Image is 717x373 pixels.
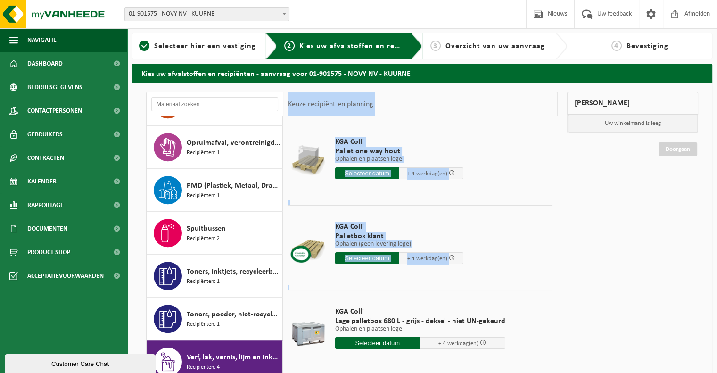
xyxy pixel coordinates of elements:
[611,41,622,51] span: 4
[335,252,399,264] input: Selecteer datum
[125,8,289,21] span: 01-901575 - NOVY NV - KUURNE
[187,137,280,149] span: Opruimafval, verontreinigd, ontvlambaar
[187,234,220,243] span: Recipiënten: 2
[147,169,283,212] button: PMD (Plastiek, Metaal, Drankkartons) (bedrijven) Recipiënten: 1
[407,256,447,262] span: + 4 werkdag(en)
[335,316,505,326] span: Lage palletbox 680 L - grijs - deksel - niet UN-gekeurd
[27,264,104,288] span: Acceptatievoorwaarden
[147,212,283,255] button: Spuitbussen Recipiënten: 2
[147,255,283,298] button: Toners, inktjets, recycleerbaar, gevaarlijk Recipiënten: 1
[27,75,82,99] span: Bedrijfsgegevens
[154,42,256,50] span: Selecteer hier een vestiging
[187,180,280,191] span: PMD (Plastiek, Metaal, Drankkartons) (bedrijven)
[335,156,463,163] p: Ophalen en plaatsen lege
[335,307,505,316] span: KGA Colli
[335,241,463,248] p: Ophalen (geen levering lege)
[335,167,399,179] input: Selecteer datum
[139,41,149,51] span: 1
[299,42,429,50] span: Kies uw afvalstoffen en recipiënten
[335,337,420,349] input: Selecteer datum
[137,41,258,52] a: 1Selecteer hier een vestiging
[187,223,226,234] span: Spuitbussen
[27,52,63,75] span: Dashboard
[27,99,82,123] span: Contactpersonen
[335,326,505,332] p: Ophalen en plaatsen lege
[187,363,220,372] span: Recipiënten: 4
[151,97,278,111] input: Materiaal zoeken
[132,64,712,82] h2: Kies uw afvalstoffen en recipiënten - aanvraag voor 01-901575 - NOVY NV - KUURNE
[147,126,283,169] button: Opruimafval, verontreinigd, ontvlambaar Recipiënten: 1
[568,115,698,133] p: Uw winkelmand is leeg
[438,340,478,347] span: + 4 werkdag(en)
[335,232,463,241] span: Palletbox klant
[445,42,545,50] span: Overzicht van uw aanvraag
[430,41,441,51] span: 3
[187,277,220,286] span: Recipiënten: 1
[27,123,63,146] span: Gebruikers
[147,298,283,340] button: Toners, poeder, niet-recycleerbaar, niet gevaarlijk Recipiënten: 1
[187,320,220,329] span: Recipiënten: 1
[626,42,668,50] span: Bevestiging
[335,222,463,232] span: KGA Colli
[27,193,64,217] span: Rapportage
[567,92,698,115] div: [PERSON_NAME]
[5,352,157,373] iframe: chat widget
[659,142,697,156] a: Doorgaan
[407,171,447,177] span: + 4 werkdag(en)
[283,92,378,116] div: Keuze recipiënt en planning
[284,41,295,51] span: 2
[187,352,280,363] span: Verf, lak, vernis, lijm en inkt, industrieel in kleinverpakking
[187,266,280,277] span: Toners, inktjets, recycleerbaar, gevaarlijk
[124,7,289,21] span: 01-901575 - NOVY NV - KUURNE
[27,146,64,170] span: Contracten
[187,191,220,200] span: Recipiënten: 1
[27,170,57,193] span: Kalender
[27,28,57,52] span: Navigatie
[335,137,463,147] span: KGA Colli
[27,217,67,240] span: Documenten
[187,309,280,320] span: Toners, poeder, niet-recycleerbaar, niet gevaarlijk
[335,147,463,156] span: Pallet one way hout
[187,149,220,157] span: Recipiënten: 1
[27,240,70,264] span: Product Shop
